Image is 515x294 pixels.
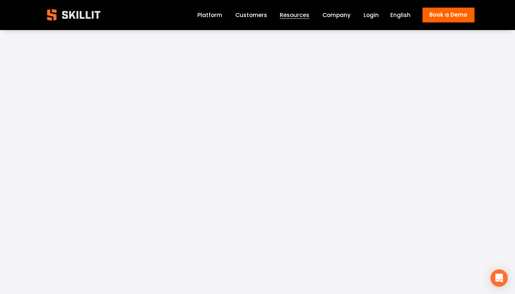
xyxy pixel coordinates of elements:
[490,269,508,287] div: Open Intercom Messenger
[322,10,351,20] a: Company
[364,10,379,20] a: Login
[235,10,267,20] a: Customers
[197,10,222,20] a: Platform
[422,8,474,22] a: Book a Demo
[41,4,107,26] img: Skillit
[390,11,411,19] span: English
[280,10,309,20] a: folder dropdown
[280,11,309,19] span: Resources
[390,10,411,20] div: language picker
